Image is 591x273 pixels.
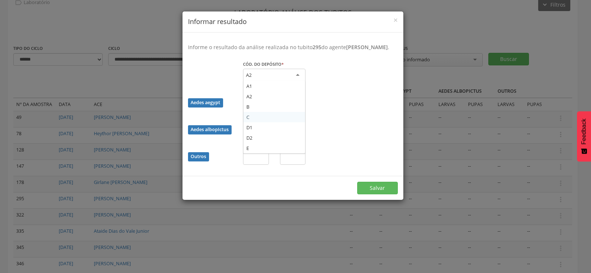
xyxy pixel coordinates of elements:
[243,122,305,133] div: D1
[243,61,284,67] label: Cód. do depósito
[243,112,305,122] div: C
[243,102,305,112] div: B
[346,44,388,51] b: [PERSON_NAME]
[312,44,321,51] b: 295
[188,125,232,134] div: Aedes albopictus
[393,15,398,25] span: ×
[188,152,209,161] div: Outros
[577,111,591,161] button: Feedback - Mostrar pesquisa
[243,143,305,153] div: E
[243,91,305,102] div: A2
[188,17,398,27] h4: Informar resultado
[357,182,398,194] button: Salvar
[246,72,252,78] div: A2
[188,44,398,51] p: Informe o resultado da análise realizada no tubito do agente .
[243,81,305,91] div: A1
[188,98,223,108] div: Aedes aegypt
[243,133,305,143] div: D2
[393,16,398,24] button: Close
[581,119,587,144] span: Feedback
